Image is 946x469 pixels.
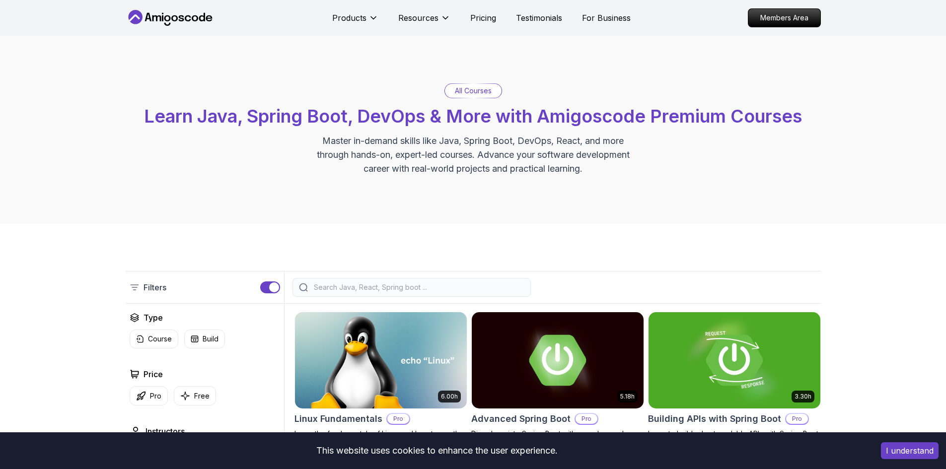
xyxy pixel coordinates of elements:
button: Pro [130,386,168,405]
p: Course [148,334,172,344]
p: Resources [398,12,438,24]
img: Advanced Spring Boot card [472,312,644,408]
img: Building APIs with Spring Boot card [649,312,820,408]
p: Learn to build robust, scalable APIs with Spring Boot, mastering REST principles, JSON handling, ... [648,429,821,459]
p: Filters [144,281,166,293]
button: Accept cookies [881,442,939,459]
h2: Instructors [146,425,185,437]
button: Free [174,386,216,405]
p: Pro [786,414,808,424]
p: Master in-demand skills like Java, Spring Boot, DevOps, React, and more through hands-on, expert-... [306,134,640,176]
h2: Linux Fundamentals [294,412,382,426]
p: Learn the fundamentals of Linux and how to use the command line [294,429,467,449]
a: Advanced Spring Boot card5.18hAdvanced Spring BootProDive deep into Spring Boot with our advanced... [471,312,644,459]
a: Members Area [748,8,821,27]
button: Course [130,330,178,348]
button: Products [332,12,378,32]
input: Search Java, React, Spring boot ... [312,282,524,292]
p: Build [203,334,218,344]
p: 3.30h [795,393,811,401]
p: All Courses [455,86,492,96]
h2: Price [144,368,163,380]
button: Resources [398,12,450,32]
span: Learn Java, Spring Boot, DevOps & More with Amigoscode Premium Courses [144,105,802,127]
a: Testimonials [516,12,562,24]
p: Members Area [748,9,820,27]
p: 6.00h [441,393,458,401]
a: Pricing [470,12,496,24]
p: Free [194,391,210,401]
img: Linux Fundamentals card [295,312,467,408]
button: Build [184,330,225,348]
h2: Building APIs with Spring Boot [648,412,781,426]
a: For Business [582,12,631,24]
p: Dive deep into Spring Boot with our advanced course, designed to take your skills from intermedia... [471,429,644,459]
p: Products [332,12,366,24]
h2: Advanced Spring Boot [471,412,571,426]
p: Pro [576,414,597,424]
p: 5.18h [620,393,635,401]
p: Pro [387,414,409,424]
a: Building APIs with Spring Boot card3.30hBuilding APIs with Spring BootProLearn to build robust, s... [648,312,821,459]
p: Pro [150,391,161,401]
h2: Type [144,312,163,324]
div: This website uses cookies to enhance the user experience. [7,440,866,462]
a: Linux Fundamentals card6.00hLinux FundamentalsProLearn the fundamentals of Linux and how to use t... [294,312,467,449]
